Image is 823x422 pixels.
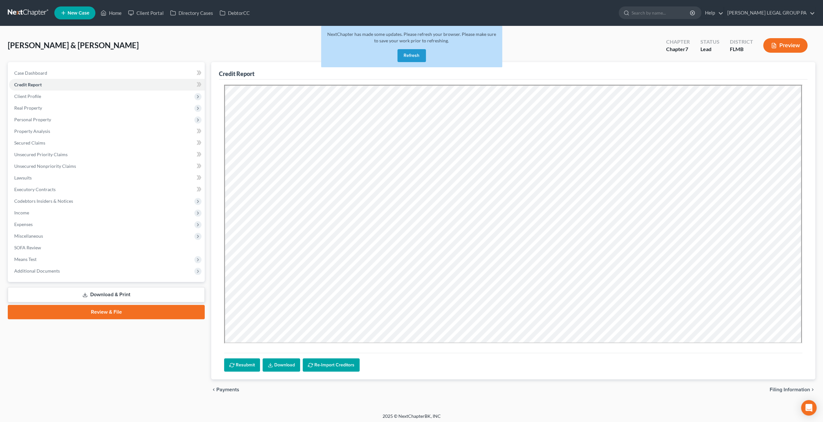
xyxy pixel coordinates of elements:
[801,400,817,416] div: Open Intercom Messenger
[14,222,33,227] span: Expenses
[9,184,205,195] a: Executory Contracts
[700,38,719,46] div: Status
[666,38,690,46] div: Chapter
[14,187,56,192] span: Executory Contracts
[14,140,45,146] span: Secured Claims
[303,358,360,372] button: Re-Import Creditors
[9,125,205,137] a: Property Analysis
[14,198,73,204] span: Codebtors Insiders & Notices
[724,7,815,19] a: [PERSON_NAME] LEGAL GROUP PA
[14,256,37,262] span: Means Test
[685,46,688,52] span: 7
[397,49,426,62] button: Refresh
[14,152,68,157] span: Unsecured Priority Claims
[770,387,815,392] button: Filing Information chevron_right
[14,105,42,111] span: Real Property
[14,70,47,76] span: Case Dashboard
[216,7,253,19] a: DebtorCC
[68,11,89,16] span: New Case
[730,38,753,46] div: District
[263,358,300,372] a: Download
[211,387,239,392] button: chevron_left Payments
[216,387,239,392] span: Payments
[14,117,51,122] span: Personal Property
[666,46,690,53] div: Chapter
[730,46,753,53] div: FLMB
[770,387,810,392] span: Filing Information
[8,40,139,50] span: [PERSON_NAME] & [PERSON_NAME]
[125,7,167,19] a: Client Portal
[14,128,50,134] span: Property Analysis
[8,305,205,319] a: Review & File
[9,172,205,184] a: Lawsuits
[14,268,60,274] span: Additional Documents
[224,358,260,372] button: Resubmit
[702,7,723,19] a: Help
[810,387,815,392] i: chevron_right
[632,7,691,19] input: Search by name...
[763,38,807,53] button: Preview
[327,31,496,43] span: NextChapter has made some updates. Please refresh your browser. Please make sure to save your wor...
[14,82,42,87] span: Credit Report
[14,245,41,250] span: SOFA Review
[9,160,205,172] a: Unsecured Nonpriority Claims
[9,149,205,160] a: Unsecured Priority Claims
[8,287,205,302] a: Download & Print
[97,7,125,19] a: Home
[9,79,205,91] a: Credit Report
[14,163,76,169] span: Unsecured Nonpriority Claims
[211,387,216,392] i: chevron_left
[167,7,216,19] a: Directory Cases
[219,70,254,78] div: Credit Report
[14,233,43,239] span: Miscellaneous
[9,137,205,149] a: Secured Claims
[14,210,29,215] span: Income
[14,93,41,99] span: Client Profile
[9,242,205,254] a: SOFA Review
[9,67,205,79] a: Case Dashboard
[700,46,719,53] div: Lead
[14,175,32,180] span: Lawsuits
